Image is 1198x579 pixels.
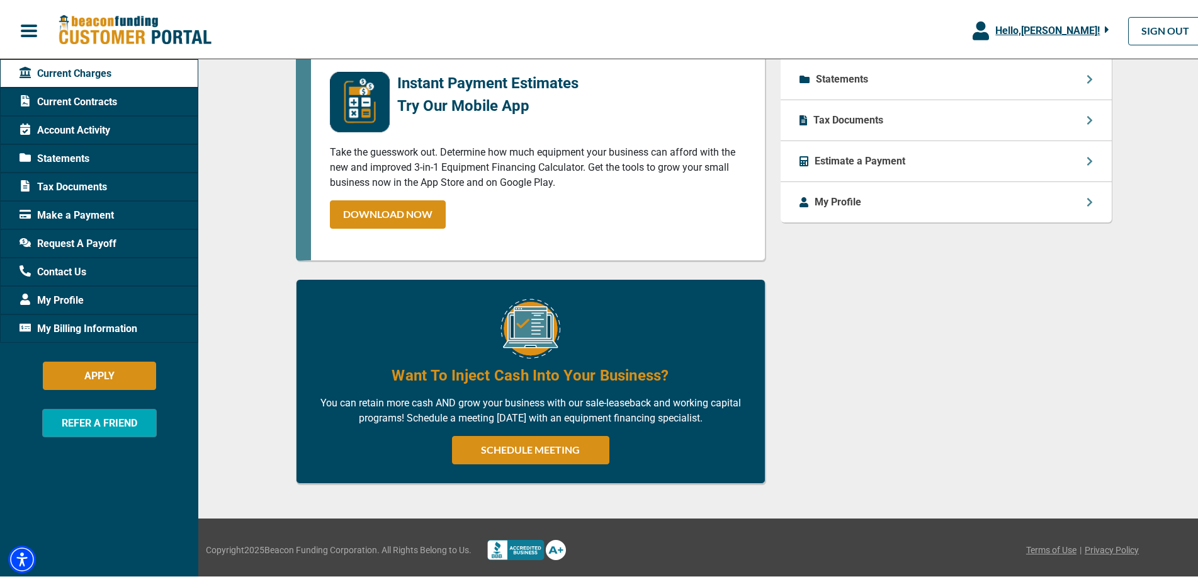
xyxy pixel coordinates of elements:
[20,177,107,192] span: Tax Documents
[330,142,746,188] p: Take the guesswork out. Determine how much equipment your business can afford with the new and im...
[20,290,84,306] span: My Profile
[42,406,157,435] button: REFER A FRIEND
[816,69,868,84] p: Statements
[20,64,111,79] span: Current Charges
[206,541,472,554] span: Copyright 2025 Beacon Funding Corporation. All Rights Belong to Us.
[20,149,89,164] span: Statements
[397,69,579,92] p: Instant Payment Estimates
[815,151,905,166] p: Estimate a Payment
[392,362,669,384] h4: Want To Inject Cash Into Your Business?
[20,120,110,135] span: Account Activity
[452,433,609,462] a: SCHEDULE MEETING
[1080,541,1082,554] span: |
[813,110,883,125] p: Tax Documents
[43,359,156,387] button: APPLY
[330,198,446,226] a: DOWNLOAD NOW
[397,92,579,115] p: Try Our Mobile App
[330,69,390,130] img: mobile-app-logo.png
[58,12,212,44] img: Beacon Funding Customer Portal Logo
[20,234,116,249] span: Request A Payoff
[315,393,746,423] p: You can retain more cash AND grow your business with our sale-leaseback and working capital progr...
[1085,541,1139,554] a: Privacy Policy
[487,537,566,558] img: Better Bussines Beareau logo A+
[1026,541,1077,554] a: Terms of Use
[815,192,861,207] p: My Profile
[8,543,36,571] div: Accessibility Menu
[20,262,86,277] span: Contact Us
[20,319,137,334] span: My Billing Information
[995,22,1100,34] span: Hello, [PERSON_NAME] !
[500,296,560,356] img: Equipment Financing Online Image
[20,92,117,107] span: Current Contracts
[20,205,114,221] span: Make a Payment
